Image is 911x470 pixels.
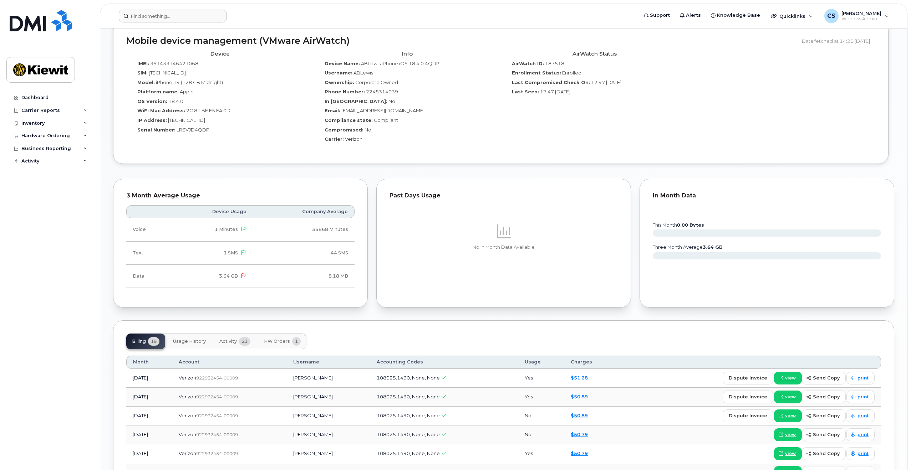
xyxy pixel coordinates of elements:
[239,337,250,346] span: 21
[388,98,395,104] span: No
[518,388,564,407] td: Yes
[729,393,767,400] span: dispute invoice
[571,432,588,437] a: $50.79
[180,89,194,94] span: Apple
[325,107,340,114] label: Email:
[132,51,308,57] h4: Device
[562,70,581,76] span: Enrolled
[179,394,196,399] span: Verizon
[196,451,238,456] span: 922932454-00009
[370,356,518,368] th: Accounting Codes
[802,447,846,460] button: send copy
[287,425,370,444] td: [PERSON_NAME]
[827,12,835,20] span: CS
[706,8,765,22] a: Knowledge Base
[571,394,588,399] a: $50.89
[512,60,544,67] label: AirWatch ID:
[857,450,869,457] span: print
[819,9,894,23] div: Christopher Sajous
[723,409,773,422] button: dispute invoice
[137,60,149,67] label: IMEI:
[774,447,802,460] a: view
[149,70,186,76] span: [TECHNICAL_ID]
[292,337,301,346] span: 1
[571,413,588,418] a: $50.89
[591,79,621,85] span: 12:47 [DATE]
[253,205,355,218] th: Company Average
[841,16,881,22] span: Wireless Admin
[785,450,796,457] span: view
[880,439,906,465] iframe: Messenger Launcher
[137,88,179,95] label: Platform name:
[325,88,365,95] label: Phone Number:
[179,432,196,437] span: Verizon
[325,117,373,124] label: Compliance state:
[325,98,387,105] label: In [GEOGRAPHIC_DATA]:
[564,356,619,368] th: Charges
[126,36,797,46] h2: Mobile device management (VMware AirWatch)
[253,218,355,241] td: 35868 Minutes
[377,413,440,418] span: 108025.1490, None, None
[540,89,570,94] span: 17:47 [DATE]
[126,444,172,463] td: [DATE]
[512,88,539,95] label: Last Seen:
[325,126,363,133] label: Compromised:
[196,375,238,381] span: 922932454-00009
[126,242,171,265] td: Text
[325,69,352,76] label: Username:
[287,356,370,368] th: Username
[652,222,704,228] text: this month
[377,432,440,437] span: 108025.1490, None, None
[506,51,683,57] h4: AirWatch Status
[126,369,172,388] td: [DATE]
[156,79,223,85] span: iPhone 14 (128 GB Midnight)
[126,192,355,199] div: 3 Month Average Usage
[168,117,205,123] span: [TECHNICAL_ID]
[675,8,706,22] a: Alerts
[253,242,355,265] td: 44 SMS
[512,69,561,76] label: Enrollment Status:
[518,407,564,425] td: No
[355,79,398,85] span: Corporate Owned
[571,450,588,456] a: $50.79
[841,10,881,16] span: [PERSON_NAME]
[345,136,362,142] span: Verizon
[571,375,588,381] a: $51.28
[766,9,818,23] div: Quicklinks
[729,375,767,381] span: dispute invoice
[723,391,773,403] button: dispute invoice
[137,126,175,133] label: Serial Number:
[150,61,198,66] span: 351433146421068
[196,432,238,437] span: 922932454-00009
[196,394,238,399] span: 922932454-00009
[287,444,370,463] td: [PERSON_NAME]
[171,205,253,218] th: Device Usage
[377,450,440,456] span: 108025.1490, None, None
[196,413,238,418] span: 922932454-00009
[137,79,155,86] label: Model:
[126,218,171,241] td: Voice
[377,375,440,381] span: 108025.1490, None, None
[186,108,230,113] span: 2C:81:BF:E5:FA:0D
[137,98,167,105] label: OS Version:
[512,79,590,86] label: Last Compromised Check On:
[377,394,440,399] span: 108025.1490, None, None
[365,127,371,133] span: No
[287,369,370,388] td: [PERSON_NAME]
[215,227,238,232] span: 1 Minutes
[686,12,701,19] span: Alerts
[353,70,373,76] span: ABLewis
[219,339,237,344] span: Activity
[126,356,172,368] th: Month
[179,413,196,418] span: Verizon
[802,34,875,48] div: Data fetched at 14:20 [DATE]
[253,265,355,288] td: 8.18 MB
[653,192,881,199] div: In Month Data
[341,108,424,113] span: [EMAIL_ADDRESS][DOMAIN_NAME]
[325,136,344,143] label: Carrier:
[717,12,760,19] span: Knowledge Base
[390,244,618,251] p: No In Month Data Available
[846,447,875,460] a: print
[287,407,370,425] td: [PERSON_NAME]
[126,265,171,288] td: Data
